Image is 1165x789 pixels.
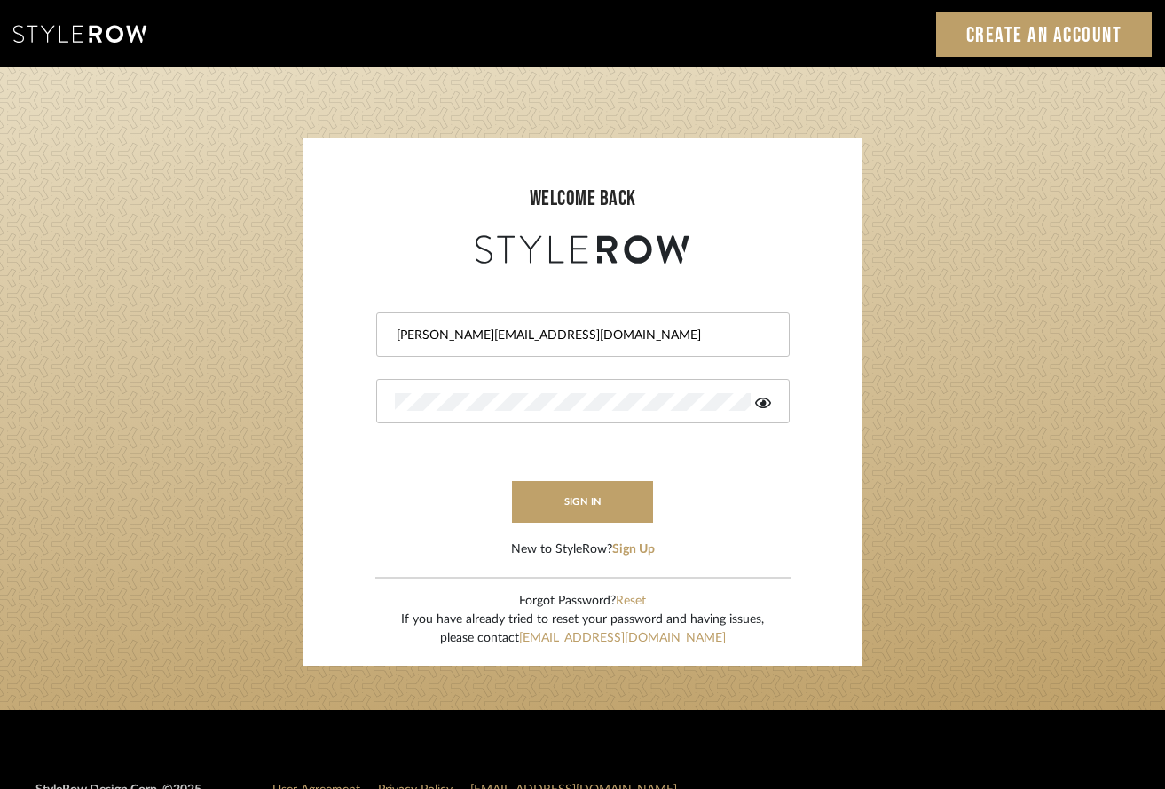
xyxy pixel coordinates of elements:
div: welcome back [321,183,845,215]
div: If you have already tried to reset your password and having issues, please contact [401,611,764,648]
button: Sign Up [612,540,655,559]
div: New to StyleRow? [511,540,655,559]
a: Create an Account [936,12,1153,57]
button: Reset [616,592,646,611]
button: sign in [512,481,654,523]
a: [EMAIL_ADDRESS][DOMAIN_NAME] [519,632,726,644]
div: Forgot Password? [401,592,764,611]
input: Email Address [395,327,767,344]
